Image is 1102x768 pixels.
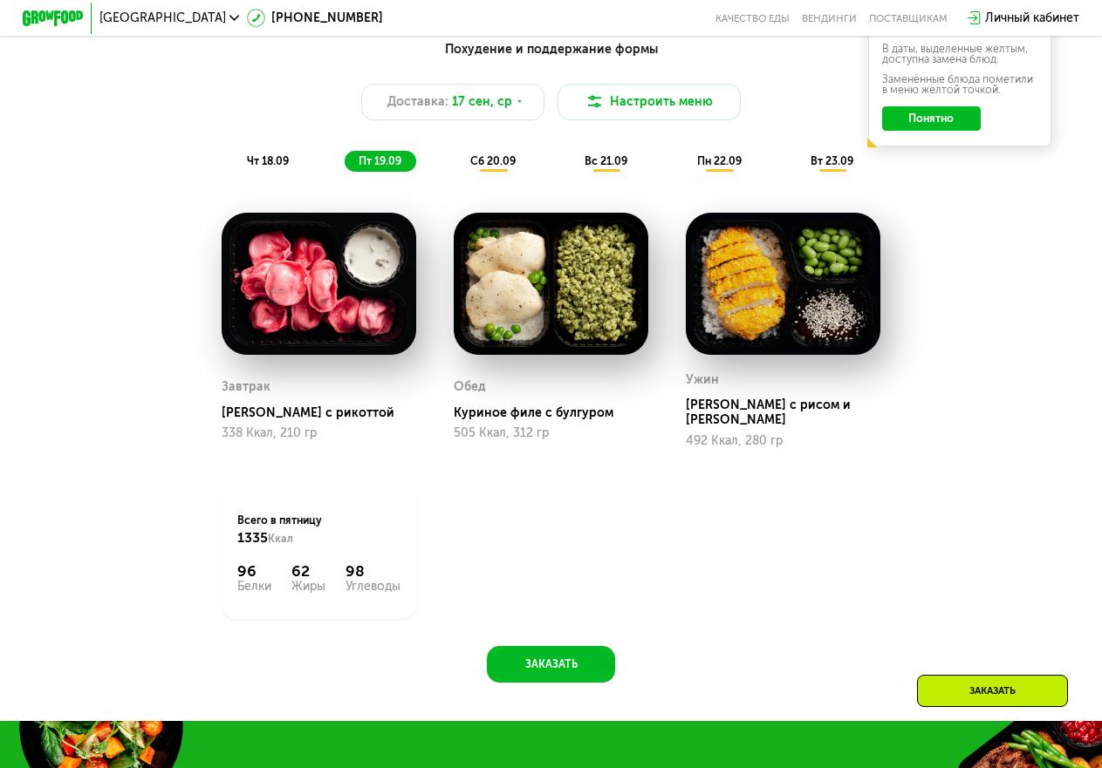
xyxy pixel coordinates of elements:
div: Ужин [686,369,719,391]
div: В даты, выделенные желтым, доступна замена блюд. [882,44,1038,65]
span: [GEOGRAPHIC_DATA] [99,12,226,24]
span: Доставка: [387,92,448,111]
div: 505 Ккал, 312 гр [454,426,647,440]
div: Обед [454,376,486,398]
span: Ккал [268,532,293,545]
div: Жиры [291,581,325,593]
a: [PHONE_NUMBER] [247,9,383,27]
div: 98 [346,562,400,581]
div: 96 [237,562,271,581]
div: Куриное филе с булгуром [454,405,660,421]
div: Заказать [917,675,1068,707]
a: Вендинги [802,12,857,24]
button: Заказать [487,646,614,683]
div: Всего в пятницу [237,513,400,547]
div: Похудение и поддержание формы [98,40,1004,59]
div: Белки [237,581,271,593]
div: 492 Ккал, 280 гр [686,434,880,448]
span: 1335 [237,529,268,546]
div: поставщикам [869,12,948,24]
div: 338 Ккал, 210 гр [222,426,415,440]
div: Завтрак [222,376,270,398]
div: 62 [291,562,325,581]
div: [PERSON_NAME] с рикоттой [222,405,428,421]
span: чт 18.09 [247,154,289,167]
button: Настроить меню [558,84,742,120]
a: Качество еды [715,12,790,24]
div: Углеводы [346,581,400,593]
div: Заменённые блюда пометили в меню жёлтой точкой. [882,74,1038,96]
span: пт 19.09 [359,154,401,167]
span: вс 21.09 [585,154,627,167]
span: 17 сен, ср [452,92,512,111]
span: пн 22.09 [697,154,742,167]
span: вт 23.09 [811,154,853,167]
button: Понятно [882,106,981,131]
span: сб 20.09 [470,154,516,167]
div: Личный кабинет [985,9,1079,27]
div: [PERSON_NAME] с рисом и [PERSON_NAME] [686,398,892,428]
